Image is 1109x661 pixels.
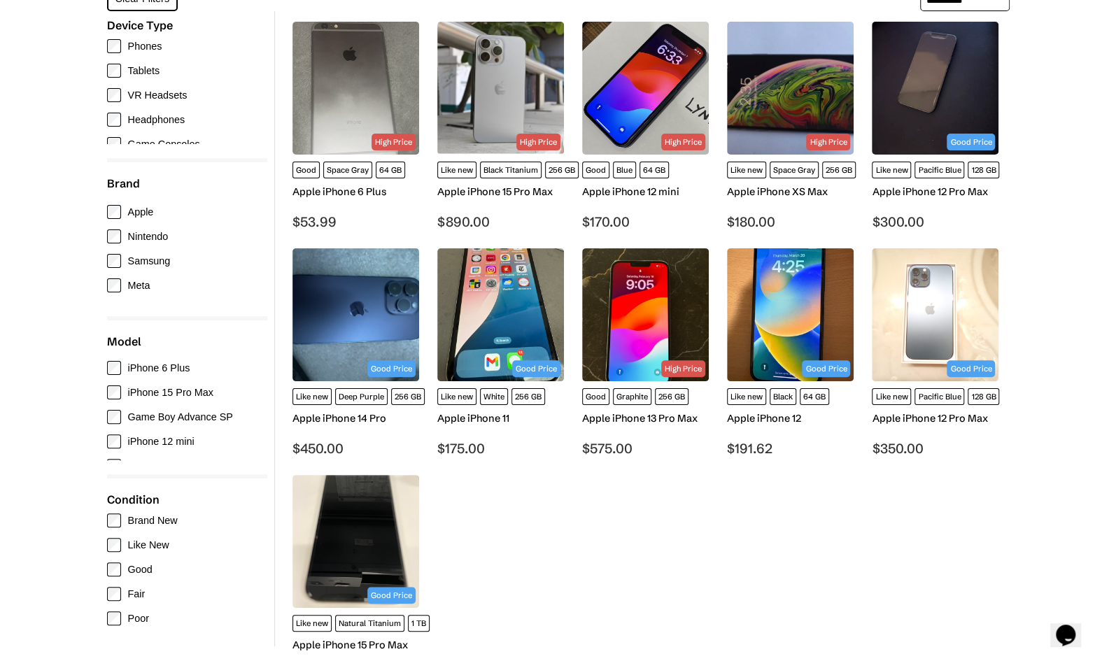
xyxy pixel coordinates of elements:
input: Headphones [107,113,121,127]
span: Like new [292,388,332,405]
input: Apple [107,205,121,219]
span: Black Titanium [480,162,542,178]
div: Apple iPhone 14 Pro [292,412,419,425]
input: Game Consoles [107,137,121,151]
span: 256 GB [545,162,579,178]
span: 128 GB [968,388,999,405]
label: Brand New [107,513,267,527]
input: iPhone XS Max [107,459,121,473]
div: Apple iPhone 12 [727,412,854,425]
span: 256 GB [655,388,688,405]
label: Nintendo [107,229,260,243]
img: Apple - iPhone 12 mini [582,22,709,155]
span: Black [770,388,796,405]
div: High Price [661,134,705,150]
span: Good [582,162,609,178]
img: Apple - iPhone 14 Pro [292,248,419,381]
label: iPhone XS Max [107,459,260,473]
span: Natural Titanium [335,615,404,632]
label: iPhone 12 mini [107,434,260,448]
div: $53.99 [292,213,419,230]
div: High Price [806,134,850,150]
span: Like new [437,162,476,178]
span: 1 TB [408,615,430,632]
div: $350.00 [872,440,998,457]
div: Good Price [947,134,995,150]
div: Apple iPhone 11 [437,412,564,425]
span: Pacific Blue [914,162,964,178]
label: iPhone 15 Pro Max [107,385,260,399]
span: Deep Purple [335,388,388,405]
input: iPhone 12 mini [107,434,121,448]
img: Apple - iPhone 15 Pro Max [437,22,564,155]
input: iPhone 15 Pro Max [107,385,121,399]
div: Good Price [367,587,416,604]
input: Good [107,562,121,576]
div: Apple iPhone 15 Pro Max [437,185,564,198]
div: Apple iPhone 12 mini [582,185,709,198]
span: Like new [727,388,766,405]
label: Game Consoles [107,137,260,151]
label: Fair [107,587,267,601]
input: Like New [107,538,121,552]
div: Apple iPhone 12 Pro Max [872,185,998,198]
div: Apple iPhone XS Max [727,185,854,198]
span: Like new [292,615,332,632]
input: Poor [107,611,121,625]
img: Apple - iPhone 12 [727,248,854,381]
input: Phones [107,39,121,53]
iframe: chat widget [1050,605,1095,647]
input: Samsung [107,254,121,268]
span: Graphite [613,388,651,405]
span: Blue [613,162,636,178]
span: 256 GB [391,388,425,405]
input: Brand New [107,513,121,527]
label: Like New [107,538,267,552]
div: $450.00 [292,440,419,457]
span: Pacific Blue [914,388,964,405]
span: Space Gray [323,162,372,178]
label: VR Headsets [107,88,260,102]
div: $890.00 [437,213,564,230]
input: Fair [107,587,121,601]
div: Good Price [947,360,995,377]
label: Samsung [107,254,260,268]
span: White [480,388,508,405]
span: 64 GB [800,388,829,405]
label: Tablets [107,64,260,78]
input: iPhone 6 Plus [107,361,121,375]
div: Apple iPhone 6 Plus [292,185,419,198]
div: Model [107,334,267,348]
label: Poor [107,611,267,625]
div: Good Price [802,360,850,377]
div: $180.00 [727,213,854,230]
span: Good [582,388,609,405]
div: Brand [107,176,267,190]
div: $575.00 [582,440,709,457]
div: Apple iPhone 15 Pro Max [292,639,419,651]
div: Apple iPhone 13 Pro Max [582,412,709,425]
div: $191.62 [727,440,854,457]
input: Nintendo [107,229,121,243]
span: Like new [872,388,911,405]
div: High Price [661,360,705,377]
input: VR Headsets [107,88,121,102]
label: Headphones [107,113,260,127]
label: Game Boy Advance SP [107,410,260,424]
label: Apple [107,205,260,219]
span: Like new [437,388,476,405]
img: Apple - iPhone 11 [437,248,564,381]
div: Good Price [367,360,416,377]
div: Device Type [107,18,267,32]
label: Good [107,562,267,576]
img: Apple - iPhone 12 Pro Max [872,22,998,155]
span: Space Gray [770,162,819,178]
img: Apple - iPhone XS Max [727,22,854,155]
div: $170.00 [582,213,709,230]
img: Apple - iPhone 6 Plus [292,22,419,155]
div: Good Price [512,360,560,377]
div: High Price [372,134,416,150]
span: Like new [727,162,766,178]
span: 256 GB [822,162,856,178]
img: Apple - iPhone 15 Pro Max [292,475,419,608]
